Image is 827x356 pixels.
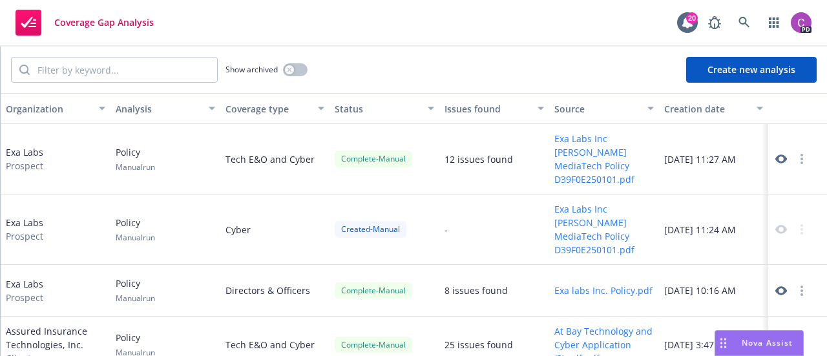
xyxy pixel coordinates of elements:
div: Directors & Officers [220,265,330,317]
div: Source [554,102,640,116]
button: Source [549,93,659,124]
img: photo [791,12,811,33]
div: Policy [116,277,155,304]
div: Policy [116,216,155,243]
span: Manual run [116,162,155,173]
svg: Search [19,65,30,75]
div: Policy [116,145,155,173]
button: Create new analysis [686,57,817,83]
span: Prospect [6,229,43,243]
div: [DATE] 11:24 AM [659,194,769,265]
button: Exa labs Inc. Policy.pdf [554,284,653,297]
div: Creation date [664,102,749,116]
div: Organization [6,102,91,116]
div: [DATE] 11:27 AM [659,124,769,194]
div: 8 issues found [445,284,508,297]
input: Filter by keyword... [30,58,217,82]
span: Prospect [6,159,43,173]
div: Complete - Manual [335,282,412,298]
a: Switch app [761,10,787,36]
button: Issues found [439,93,549,124]
a: Coverage Gap Analysis [10,5,159,41]
div: 12 issues found [445,152,513,166]
div: Tech E&O and Cyber [220,124,330,194]
div: Coverage type [225,102,311,116]
button: Exa Labs Inc [PERSON_NAME] MediaTech Policy D39F0E250101.pdf [554,132,654,186]
button: Nova Assist [715,330,804,356]
button: Status [330,93,439,124]
div: Exa Labs [6,145,43,173]
div: 20 [686,12,698,24]
div: Cyber [220,194,330,265]
span: Show archived [225,64,278,75]
button: Organization [1,93,110,124]
button: Exa Labs Inc [PERSON_NAME] MediaTech Policy D39F0E250101.pdf [554,202,654,257]
div: Exa Labs [6,216,43,243]
div: - [445,223,448,236]
div: [DATE] 10:16 AM [659,265,769,317]
div: Issues found [445,102,530,116]
div: Status [335,102,420,116]
span: Coverage Gap Analysis [54,17,154,28]
div: Complete - Manual [335,337,412,353]
div: Exa Labs [6,277,43,304]
div: 25 issues found [445,338,513,351]
button: Creation date [659,93,769,124]
button: Analysis [110,93,220,124]
a: Report a Bug [702,10,728,36]
span: Prospect [6,291,43,304]
div: Complete - Manual [335,151,412,167]
span: Manual run [116,293,155,304]
a: Search [731,10,757,36]
button: Coverage type [220,93,330,124]
div: Analysis [116,102,201,116]
span: Nova Assist [742,337,793,348]
div: Created - Manual [335,221,406,237]
div: Drag to move [715,331,731,355]
span: Manual run [116,232,155,243]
